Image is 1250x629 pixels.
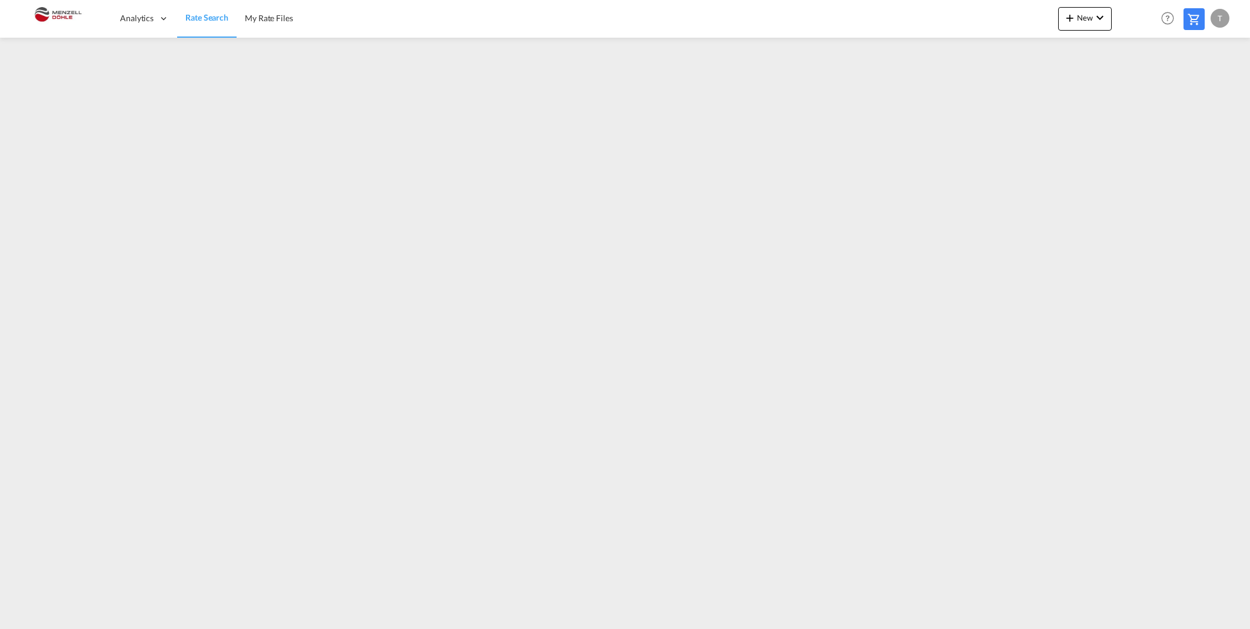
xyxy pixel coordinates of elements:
span: My Rate Files [245,13,293,23]
span: Help [1158,8,1178,28]
span: Rate Search [185,12,228,22]
md-icon: icon-chevron-down [1093,11,1107,25]
span: Analytics [120,12,154,24]
div: Help [1158,8,1183,29]
div: T [1211,9,1229,28]
md-icon: icon-plus 400-fg [1063,11,1077,25]
img: 5c2b1670644e11efba44c1e626d722bd.JPG [18,5,97,32]
span: New [1063,13,1107,22]
button: icon-plus 400-fgNewicon-chevron-down [1058,7,1112,31]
